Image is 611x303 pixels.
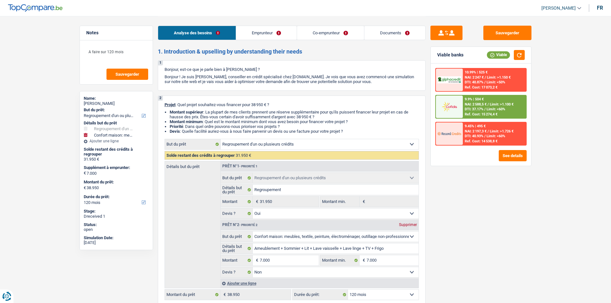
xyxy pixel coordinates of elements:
[465,107,483,111] span: DTI: 37.17%
[488,129,489,133] span: /
[84,96,149,101] div: Name:
[485,75,486,80] span: /
[106,69,148,80] button: Sauvegarder
[220,290,227,300] span: €
[360,255,367,265] span: €
[84,165,148,170] label: Supplément à emprunter:
[165,102,419,107] p: : Quel projet souhaitez-vous financer pour 38 950 € ?
[166,153,235,158] span: Solde restant des crédits à regrouper
[536,3,581,13] a: [PERSON_NAME]
[84,101,149,106] div: [PERSON_NAME]
[84,235,149,240] div: Simulation Date:
[165,290,220,300] label: Montant du prêt
[484,80,486,84] span: /
[465,102,487,106] span: NAI: 2 588,5 €
[487,51,510,58] div: Viable
[84,180,148,185] label: Montant du prêt:
[170,129,419,134] li: : Quelle facilité auriez-vous à nous faire parvenir un devis ou une facture pour votre projet ?
[84,222,149,227] div: Status:
[221,197,253,207] label: Montant
[465,97,484,101] div: 9.9% | 504 €
[490,129,513,133] span: Limit: >1.726 €
[236,26,297,40] a: Emprunteur
[221,223,259,227] div: Prêt n°2
[84,157,149,162] div: 31.950 €
[364,26,425,40] a: Documents
[86,30,146,36] h5: Notes
[487,75,511,80] span: Limit: >1.150 €
[597,5,603,11] div: fr
[465,75,484,80] span: NAI: 2 247 €
[115,72,139,76] span: Sauvegarder
[437,128,461,139] img: Record Credits
[484,107,486,111] span: /
[8,4,63,12] img: TopCompare Logo
[437,52,463,58] div: Viable banks
[490,102,513,106] span: Limit: >1.100 €
[483,26,531,40] button: Sauvegarder
[236,153,251,158] span: 31.950 €
[84,185,86,190] span: €
[397,223,419,227] div: Supprimer
[465,139,497,143] div: Ref. Cost: 14 538,8 €
[360,197,367,207] span: €
[221,208,253,219] label: Devis ?
[165,139,221,149] label: But du prêt
[158,48,426,55] h2: 1. Introduction & upselling by understanding their needs
[84,121,149,126] div: Détails but du prêt
[165,74,419,84] p: Bonjour ! Je suis [PERSON_NAME], conseiller en crédit spécialisé chez [DOMAIN_NAME]. Je vois que ...
[465,129,487,133] span: NAI: 2 197,3 €
[165,161,220,169] label: Détails but du prêt
[165,102,175,107] span: Projet
[488,102,489,106] span: /
[84,147,149,157] div: Solde restant des crédits à regrouper
[84,107,148,113] label: But du prêt:
[320,255,360,265] label: Montant min.
[170,110,419,119] li: : La plupart de mes clients prennent une réserve supplémentaire pour qu'ils puissent financer leu...
[158,96,163,101] div: 2
[221,164,259,168] div: Prêt n°1
[437,76,461,84] img: AlphaCredit
[465,85,497,89] div: Ref. Cost: 17 073,2 €
[170,129,180,134] span: Devis
[297,26,364,40] a: Co-emprunteur
[170,119,419,124] li: : Quel est le montant minimum dont vous avez besoin pour financer votre projet ?
[465,70,488,74] div: 10.99% | 525 €
[84,209,149,214] div: Stage:
[499,150,527,161] button: See details
[170,124,419,129] li: : Dans quel ordre pouvons-nous prioriser vos projets ?
[221,243,253,254] label: Détails but du prêt
[84,139,149,143] div: Ajouter une ligne
[541,5,576,11] span: [PERSON_NAME]
[221,267,253,277] label: Devis ?
[170,124,183,129] strong: Priorité
[293,290,348,300] label: Durée du prêt:
[253,197,260,207] span: €
[239,223,258,227] span: - Priorité 2
[221,173,253,183] label: But du prêt
[239,164,258,168] span: - Priorité 1
[84,240,149,245] div: [DATE]
[221,255,253,265] label: Montant
[437,101,461,113] img: Cofidis
[487,107,505,111] span: Limit: <60%
[221,231,253,242] label: But du prêt
[465,112,497,116] div: Ref. Cost: 15 274,4 €
[170,110,203,114] strong: Montant supérieur
[84,227,149,232] div: open
[84,171,86,176] span: €
[158,61,163,65] div: 1
[221,185,253,195] label: Détails but du prêt
[320,197,360,207] label: Montant min.
[487,134,505,138] span: Limit: <60%
[220,279,419,288] div: Ajouter une ligne
[253,255,260,265] span: €
[158,26,236,40] a: Analyse des besoins
[170,119,203,124] strong: Montant minimum
[487,80,505,84] span: Limit: <50%
[484,134,486,138] span: /
[465,124,486,128] div: 9.45% | 495 €
[465,80,483,84] span: DTI: 40.87%
[84,214,149,219] div: Dreceived 1
[84,194,148,199] label: Durée du prêt:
